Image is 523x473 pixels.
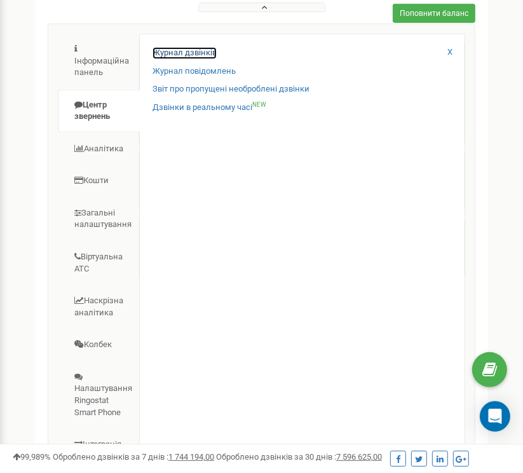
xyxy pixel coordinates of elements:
[58,134,140,165] a: Аналiтика
[252,101,266,108] sup: NEW
[153,83,309,95] a: Звіт про пропущені необроблені дзвінки
[58,362,140,428] a: Налаштування Ringostat Smart Phone
[336,452,382,462] u: 7 596 625,00
[447,46,452,58] a: X
[58,34,140,88] a: Інформаційна панель
[480,401,510,432] div: Open Intercom Messenger
[168,452,214,462] u: 1 744 194,00
[153,47,217,59] a: Журнал дзвінків
[13,452,51,462] span: 99,989%
[58,165,140,196] a: Кошти
[393,4,475,23] a: Поповнити баланс
[153,102,266,114] a: Дзвінки в реальному часіNEW
[216,452,382,462] span: Оброблено дзвінків за 30 днів :
[58,242,140,284] a: Віртуальна АТС
[53,452,214,462] span: Оброблено дзвінків за 7 днів :
[58,429,140,460] a: Інтеграція
[58,285,140,328] a: Наскрізна аналітика
[58,90,140,132] a: Центр звернень
[153,65,236,78] a: Журнал повідомлень
[58,329,140,360] a: Колбек
[58,198,140,240] a: Загальні налаштування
